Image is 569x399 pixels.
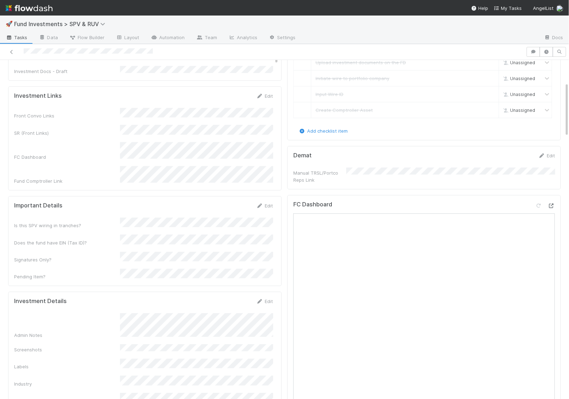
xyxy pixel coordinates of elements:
div: Front Convo Links [14,112,120,119]
div: Signatures Only? [14,256,120,263]
a: Add checklist item [299,128,348,134]
a: Analytics [223,32,263,44]
div: Manual TRSL/Portco Reps Link [293,169,346,183]
a: Settings [263,32,301,44]
span: My Tasks [494,5,522,11]
span: Create Comptroller Asset [316,107,373,113]
div: Does the fund have EIN (Tax ID)? [14,239,120,246]
span: Unassigned [502,75,535,81]
div: Investment Docs - Draft [14,68,120,75]
a: Edit [256,203,273,208]
div: Fund Comptroller Link [14,177,120,185]
a: Automation [145,32,191,44]
div: Labels [14,363,120,370]
span: Fund Investments > SPV & RUV [14,20,109,28]
img: logo-inverted-e16ddd16eac7371096b0.svg [6,2,53,14]
div: FC Dashboard [14,153,120,161]
a: Edit [256,298,273,304]
div: Industry [14,380,120,387]
span: Initiate wire to portfolio company [316,75,389,81]
div: SR (Front Links) [14,129,120,137]
a: Flow Builder [64,32,110,44]
a: Edit [256,93,273,99]
span: Tasks [6,34,28,41]
span: 🚀 [6,21,13,27]
div: Admin Notes [14,332,120,339]
div: Is this SPV wiring in tranches? [14,222,120,229]
span: Flow Builder [69,34,104,41]
a: Edit [538,153,555,158]
a: Team [191,32,223,44]
a: Layout [110,32,145,44]
span: AngelList [533,5,553,11]
span: Unassigned [502,107,535,113]
h5: Investment Links [14,92,62,99]
div: Help [471,5,488,12]
h5: FC Dashboard [293,201,332,208]
span: Unassigned [502,60,535,65]
span: Unassigned [502,91,535,97]
a: My Tasks [494,5,522,12]
div: Screenshots [14,346,120,353]
span: Upload investment documents on the FD [316,60,406,65]
img: avatar_041b9f3e-9684-4023-b9b7-2f10de55285d.png [556,5,563,12]
div: Pending Item? [14,273,120,280]
span: Input Wire ID [316,91,343,97]
h5: Investment Details [14,298,67,305]
h5: Demat [293,152,312,159]
h5: Important Details [14,202,62,209]
a: Data [33,32,64,44]
a: Docs [538,32,569,44]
